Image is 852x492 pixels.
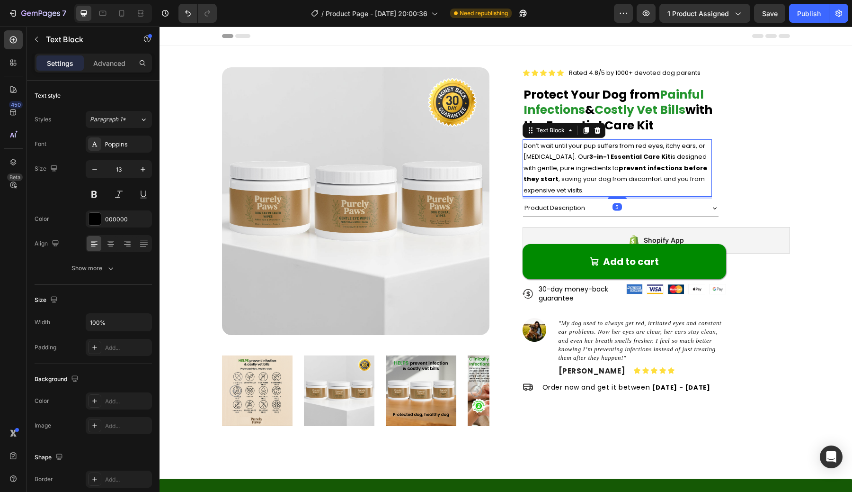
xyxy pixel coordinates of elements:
p: Advanced [93,58,125,68]
div: Add... [105,397,150,406]
div: Padding [35,343,56,352]
input: Auto [86,314,151,331]
div: Color [35,397,49,405]
div: Open Intercom Messenger [820,446,843,468]
button: Paragraph 1* [86,111,152,128]
div: Add... [105,344,150,352]
strong: [PERSON_NAME] [399,339,466,349]
strong: 3-in-1 Essential Care Kit [430,126,511,135]
img: gempages_580835301836980819-f3e86c7a-e33a-426b-8fff-bb18121e9f77.png [488,258,504,267]
span: Costly Vet Bills [435,75,526,91]
span: Product Page - [DATE] 20:00:36 [326,9,427,18]
button: Save [754,4,785,23]
img: Alt Image [363,292,387,315]
div: Beta [7,173,23,181]
p: 30-day money-back guarantee [379,258,462,275]
div: Rich Text Editor. Editing area: main [363,113,552,170]
img: gempages_580835301836980819-ca456d85-187e-41ba-9112-1fb7bbbf6926.png [508,258,524,267]
p: Don’t wait until your pup suffers from red eyes, itchy ears, or [MEDICAL_DATA]. Our is designed w... [364,114,551,169]
h2: Protect Your Dog from & with the Essential Care Kit [363,60,567,108]
div: Show more [71,264,115,273]
span: 1 product assigned [667,9,729,18]
button: Publish [789,4,829,23]
div: Add... [105,422,150,430]
p: Settings [47,58,73,68]
button: Carousel Next Arrow [311,359,322,370]
button: 1 product assigned [659,4,750,23]
button: Show more [35,260,152,277]
div: Shopify App [484,208,524,219]
div: Width [35,318,50,327]
div: Text style [35,91,61,100]
iframe: Design area [160,27,852,492]
span: Order now and get it between [383,356,491,365]
div: Size [35,163,60,175]
div: Shape [35,451,65,464]
button: 7 [4,4,71,23]
p: Text Block [46,34,126,45]
div: Size [35,294,60,307]
p: "My dog used to always get red, irritated eyes and constant ear problems. Now her eyes are clear,... [399,292,566,336]
div: 5 [453,176,462,184]
p: 7 [62,8,66,19]
img: gempages_580835301836980819-eada7327-e9bd-406a-a79e-bc2d99235917.png [550,258,566,267]
div: Publish [797,9,821,18]
div: Undo/Redo [178,4,217,23]
div: 450 [9,101,23,109]
span: Save [762,9,778,18]
span: [DATE] - [DATE] [492,356,550,365]
div: Add to cart [444,229,499,241]
button: Add to cart [363,218,567,253]
img: gempages_580835301836980819-9ca40f62-11f2-4203-8551-bf677316f877.png [529,258,545,267]
span: Infections [364,75,426,91]
span: / [321,9,324,18]
div: Border [35,475,53,483]
div: Image [35,421,51,430]
span: Paragraph 1* [90,115,126,124]
div: 000000 [105,215,150,224]
div: Text Block [375,100,407,108]
p: Rated 4.8/5 by 1000+ devoted dog parents [409,42,541,51]
p: Product Description [365,176,426,187]
div: Poppins [105,140,150,149]
div: Background [35,373,80,386]
div: Align [35,237,61,250]
span: Painful [500,60,544,76]
span: Need republishing [460,9,508,18]
img: gempages_580835301836980819-f351447b-bf7e-4093-bd5d-eae4181f852a.png [467,258,483,267]
div: Styles [35,115,51,124]
div: Font [35,140,46,148]
div: Add... [105,475,150,484]
div: Color [35,215,49,223]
